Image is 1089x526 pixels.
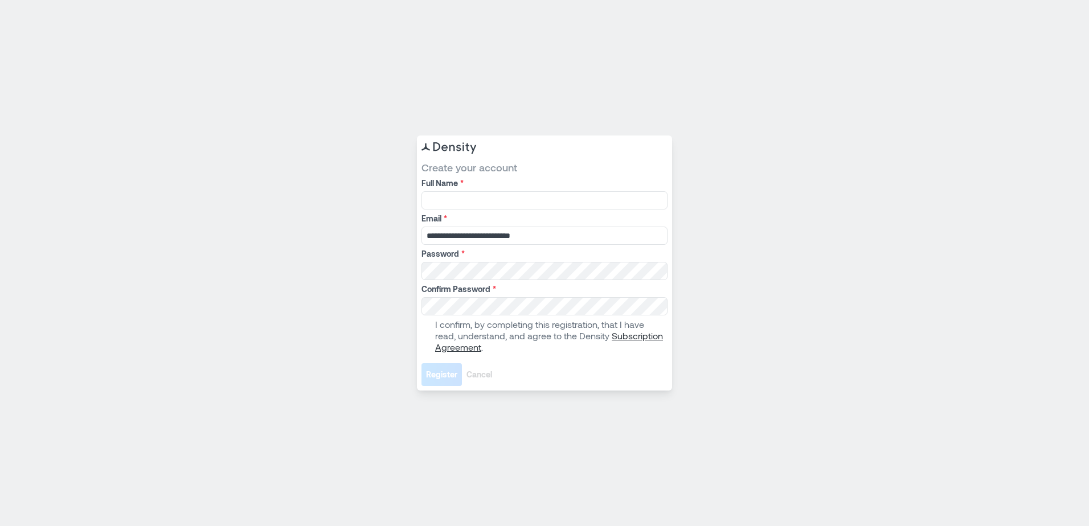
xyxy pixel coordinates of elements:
span: Create your account [421,161,668,174]
button: Register [421,363,462,386]
span: Cancel [466,369,492,380]
label: Confirm Password [421,283,665,295]
label: Email [421,213,665,224]
button: Cancel [462,363,497,386]
p: I confirm, by completing this registration, that I have read, understand, and agree to the Density . [435,319,665,353]
span: Register [426,369,457,380]
label: Full Name [421,178,665,189]
a: Subscription Agreement [435,330,663,352]
label: Password [421,248,665,260]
